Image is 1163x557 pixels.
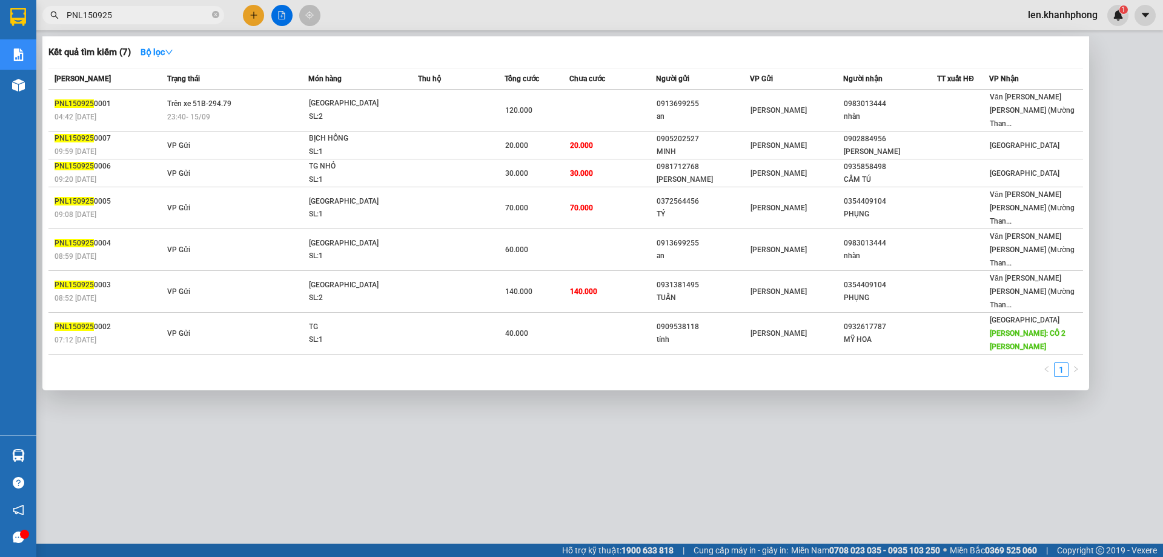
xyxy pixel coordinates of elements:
[844,110,936,123] div: nhàn
[309,195,400,208] div: [GEOGRAPHIC_DATA]
[657,110,749,123] div: an
[570,204,593,212] span: 70.000
[750,169,807,178] span: [PERSON_NAME]
[505,106,532,115] span: 120.000
[750,245,807,254] span: [PERSON_NAME]
[750,75,773,83] span: VP Gửi
[656,75,689,83] span: Người gửi
[844,208,936,221] div: PHỤNG
[55,252,96,261] span: 08:59 [DATE]
[989,75,1019,83] span: VP Nhận
[10,8,26,26] img: logo-vxr
[309,250,400,263] div: SL: 1
[212,10,219,21] span: close-circle
[309,333,400,347] div: SL: 1
[55,175,96,184] span: 09:20 [DATE]
[308,75,342,83] span: Món hàng
[309,173,400,187] div: SL: 1
[505,169,528,178] span: 30.000
[55,162,94,170] span: PNL150925
[55,279,164,292] div: 0003
[309,208,400,221] div: SL: 1
[55,197,94,205] span: PNL150925
[13,504,24,516] span: notification
[844,98,936,110] div: 0983013444
[750,287,807,296] span: [PERSON_NAME]
[309,160,400,173] div: TG NHỎ
[657,279,749,292] div: 0931381495
[55,239,94,247] span: PNL150925
[167,113,210,121] span: 23:40 - 15/09
[1054,362,1069,377] li: 1
[844,333,936,346] div: MỸ HOA
[55,322,94,331] span: PNL150925
[48,46,131,59] h3: Kết quả tìm kiếm ( 7 )
[657,292,749,304] div: TUẤN
[167,204,190,212] span: VP Gửi
[167,245,190,254] span: VP Gửi
[55,281,94,289] span: PNL150925
[309,145,400,159] div: SL: 1
[167,329,190,338] span: VP Gửi
[505,329,528,338] span: 40.000
[55,147,96,156] span: 09:59 [DATE]
[1043,365,1050,373] span: left
[55,113,96,121] span: 04:42 [DATE]
[167,141,190,150] span: VP Gửi
[844,279,936,292] div: 0354409104
[990,190,1075,225] span: Văn [PERSON_NAME] [PERSON_NAME] (Mường Than...
[309,97,400,110] div: [GEOGRAPHIC_DATA]
[55,210,96,219] span: 09:08 [DATE]
[167,287,190,296] span: VP Gửi
[167,99,231,108] span: Trên xe 51B-294.79
[141,47,173,57] strong: Bộ lọc
[1072,365,1079,373] span: right
[55,321,164,333] div: 0002
[50,11,59,19] span: search
[750,204,807,212] span: [PERSON_NAME]
[844,173,936,186] div: CẨM TÚ
[55,195,164,208] div: 0005
[505,204,528,212] span: 70.000
[55,75,111,83] span: [PERSON_NAME]
[505,75,539,83] span: Tổng cước
[167,75,200,83] span: Trạng thái
[657,208,749,221] div: TÝ
[309,132,400,145] div: BỊCH HỒNG
[309,237,400,250] div: [GEOGRAPHIC_DATA]
[131,42,183,62] button: Bộ lọcdown
[12,449,25,462] img: warehouse-icon
[990,274,1075,309] span: Văn [PERSON_NAME] [PERSON_NAME] (Mường Than...
[657,161,749,173] div: 0981712768
[843,75,883,83] span: Người nhận
[505,245,528,254] span: 60.000
[1069,362,1083,377] button: right
[990,316,1059,324] span: [GEOGRAPHIC_DATA]
[55,160,164,173] div: 0006
[505,141,528,150] span: 20.000
[418,75,441,83] span: Thu hộ
[309,110,400,124] div: SL: 2
[657,195,749,208] div: 0372564456
[657,145,749,158] div: MINH
[55,237,164,250] div: 0004
[1039,362,1054,377] li: Previous Page
[990,141,1059,150] span: [GEOGRAPHIC_DATA]
[844,145,936,158] div: [PERSON_NAME]
[13,477,24,489] span: question-circle
[990,169,1059,178] span: [GEOGRAPHIC_DATA]
[55,98,164,110] div: 0001
[657,250,749,262] div: an
[212,11,219,18] span: close-circle
[12,79,25,92] img: warehouse-icon
[844,292,936,304] div: PHỤNG
[309,321,400,334] div: TG
[167,169,190,178] span: VP Gửi
[570,141,593,150] span: 20.000
[309,292,400,305] div: SL: 2
[657,98,749,110] div: 0913699255
[844,321,936,333] div: 0932617787
[67,8,210,22] input: Tìm tên, số ĐT hoặc mã đơn
[1069,362,1083,377] li: Next Page
[55,134,94,142] span: PNL150925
